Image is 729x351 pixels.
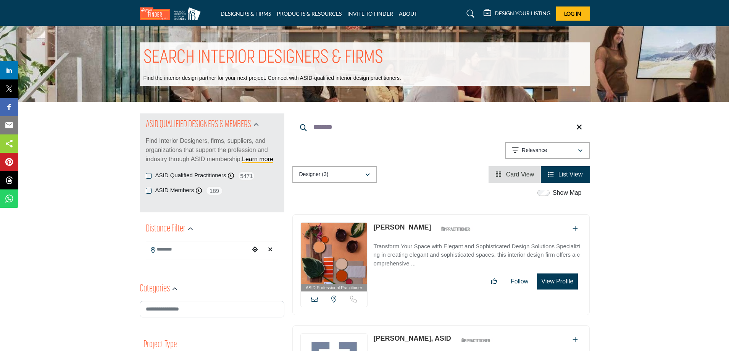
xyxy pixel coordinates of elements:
h2: ASID QUALIFIED DESIGNERS & MEMBERS [146,118,251,132]
a: Transform Your Space with Elegant and Sophisticated Design Solutions Specializing in creating ele... [373,238,581,268]
img: ASID Qualified Practitioners Badge Icon [438,224,473,234]
input: Search Keyword [292,118,590,136]
label: ASID Qualified Practitioners [155,171,226,180]
h2: Categories [140,282,170,296]
h2: Distance Filter [146,222,185,236]
span: 5471 [238,171,255,181]
input: ASID Members checkbox [146,188,152,194]
a: ASID Professional Practitioner [301,223,368,292]
span: Card View [506,171,534,178]
button: Log In [556,6,590,21]
span: ASID Professional Practitioner [306,285,362,291]
a: Search [459,8,479,20]
input: Search Location [146,242,249,257]
li: List View [541,166,589,183]
span: List View [558,171,583,178]
div: Clear search location [265,242,276,258]
p: Michelle Gallagher, ASID [373,333,451,344]
p: Transform Your Space with Elegant and Sophisticated Design Solutions Specializing in creating ele... [373,242,581,268]
a: Learn more [242,156,273,162]
img: Charlye Gallaher [301,223,368,284]
button: Relevance [505,142,590,159]
label: Show Map [553,188,582,197]
a: DESIGNERS & FIRMS [221,10,271,17]
input: Search Category [140,301,284,317]
p: Charlye Gallaher [373,222,431,233]
h5: DESIGN YOUR LISTING [495,10,550,17]
img: ASID Qualified Practitioners Badge Icon [458,335,493,345]
a: [PERSON_NAME], ASID [373,335,451,342]
a: INVITE TO FINDER [347,10,393,17]
a: ABOUT [399,10,417,17]
img: Site Logo [140,7,205,20]
span: 189 [206,186,223,196]
input: ASID Qualified Practitioners checkbox [146,173,152,179]
li: Card View [489,166,541,183]
h1: SEARCH INTERIOR DESIGNERS & FIRMS [144,46,383,70]
a: View Card [495,171,534,178]
button: Designer (3) [292,166,377,183]
button: Follow [506,274,533,289]
label: ASID Members [155,186,194,195]
p: Designer (3) [299,171,329,178]
p: Find the interior design partner for your next project. Connect with ASID-qualified interior desi... [144,74,401,82]
a: PRODUCTS & RESOURCES [277,10,342,17]
a: Add To List [573,225,578,232]
a: Add To List [573,336,578,343]
p: Relevance [522,147,547,154]
div: DESIGN YOUR LISTING [484,9,550,18]
a: [PERSON_NAME] [373,223,431,231]
div: Choose your current location [249,242,261,258]
a: View List [548,171,582,178]
span: Log In [564,10,581,17]
button: Like listing [486,274,502,289]
button: View Profile [537,273,577,290]
p: Find Interior Designers, firms, suppliers, and organizations that support the profession and indu... [146,136,278,164]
